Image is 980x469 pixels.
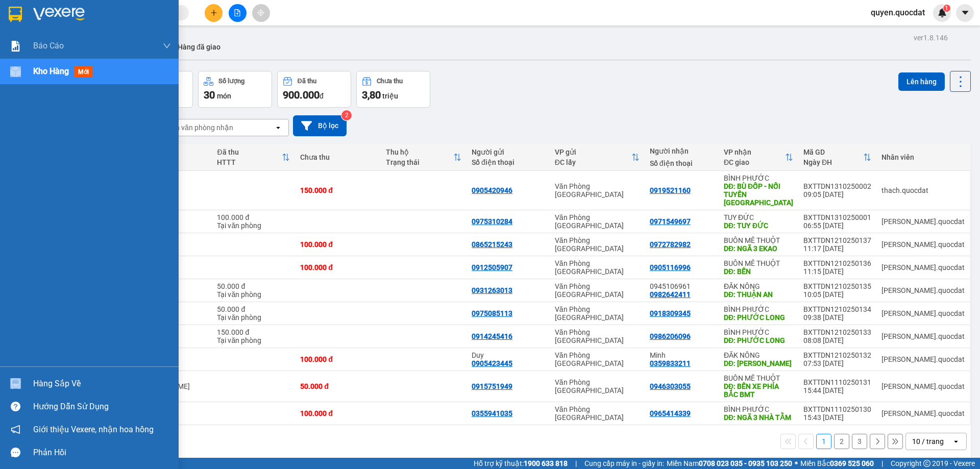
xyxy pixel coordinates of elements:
[803,359,871,367] div: 07:53 [DATE]
[10,41,21,52] img: solution-icon
[33,39,64,52] span: Báo cáo
[881,217,965,226] div: simon.quocdat
[575,458,577,469] span: |
[945,5,948,12] span: 1
[803,213,871,221] div: BXTTDN1310250001
[852,434,867,449] button: 3
[382,92,398,100] span: triệu
[650,309,691,317] div: 0918309345
[163,122,233,133] div: Chọn văn phòng nhận
[217,336,290,344] div: Tại văn phòng
[341,110,352,120] sup: 2
[803,282,871,290] div: BXTTDN1210250135
[724,259,793,267] div: BUÔN MÊ THUỘT
[33,423,154,436] span: Giới thiệu Vexere, nhận hoa hồng
[798,144,876,171] th: Toggle SortBy
[11,402,20,411] span: question-circle
[217,328,290,336] div: 150.000 đ
[724,359,793,367] div: DĐ: NAM NIA
[298,78,316,85] div: Đã thu
[205,4,223,22] button: plus
[803,148,863,156] div: Mã GD
[9,7,22,22] img: logo-vxr
[650,263,691,271] div: 0905116996
[719,144,798,171] th: Toggle SortBy
[724,221,793,230] div: DĐ: TUY ĐỨC
[229,4,247,22] button: file-add
[472,158,545,166] div: Số điện thoại
[724,336,793,344] div: DĐ: PHƯỚC LONG
[650,359,691,367] div: 0359833211
[163,42,171,50] span: down
[217,305,290,313] div: 50.000 đ
[33,399,171,414] div: Hướng dẫn sử dụng
[863,6,933,19] span: quyen.quocdat
[923,460,930,467] span: copyright
[472,409,512,417] div: 0355941035
[217,148,282,156] div: Đã thu
[816,434,831,449] button: 1
[362,89,381,101] span: 3,80
[293,115,347,136] button: Bộ lọc
[212,144,295,171] th: Toggle SortBy
[830,459,874,467] strong: 0369 525 060
[524,459,568,467] strong: 1900 633 818
[650,351,714,359] div: Minh
[650,282,714,290] div: 0945106961
[584,458,664,469] span: Cung cấp máy in - giấy in:
[10,66,21,77] img: warehouse-icon
[724,313,793,322] div: DĐ: PHƯỚC LONG
[257,9,264,16] span: aim
[881,332,965,340] div: simon.quocdat
[724,351,793,359] div: ĐĂK NÔNG
[724,413,793,422] div: DĐ: NGÃ 3 NHÀ TẰM
[724,148,785,156] div: VP nhận
[803,221,871,230] div: 06:55 [DATE]
[898,72,945,91] button: Lên hàng
[650,159,714,167] div: Số điện thoại
[961,8,970,17] span: caret-down
[11,425,20,434] span: notification
[650,217,691,226] div: 0971549697
[724,305,793,313] div: BÌNH PHƯỚC
[33,66,69,76] span: Kho hàng
[555,328,640,344] div: Văn Phòng [GEOGRAPHIC_DATA]
[218,78,244,85] div: Số lượng
[472,351,545,359] div: Duy
[283,89,320,101] span: 900.000
[356,71,430,108] button: Chưa thu3,80 triệu
[943,5,950,12] sup: 1
[724,290,793,299] div: DĐ: THUẬN AN
[803,267,871,276] div: 11:15 [DATE]
[803,259,871,267] div: BXTTDN1210250136
[881,355,965,363] div: simon.quocdat
[650,147,714,155] div: Người nhận
[650,409,691,417] div: 0965414339
[650,382,691,390] div: 0946303055
[169,35,229,59] button: Hàng đã giao
[74,66,93,78] span: mới
[803,182,871,190] div: BXTTDN1310250002
[300,263,376,271] div: 100.000 đ
[803,351,871,359] div: BXTTDN1210250132
[377,78,403,85] div: Chưa thu
[217,290,290,299] div: Tại văn phòng
[803,405,871,413] div: BXTTDN1110250130
[204,89,215,101] span: 30
[803,305,871,313] div: BXTTDN1210250134
[724,182,793,207] div: DĐ: BÙ ĐỐP - NỐI TUYẾN LỘC NINH
[724,282,793,290] div: ĐĂK NÔNG
[252,4,270,22] button: aim
[217,282,290,290] div: 50.000 đ
[881,458,883,469] span: |
[472,240,512,249] div: 0865215243
[650,332,691,340] div: 0986206096
[881,263,965,271] div: simon.quocdat
[472,148,545,156] div: Người gửi
[33,376,171,391] div: Hàng sắp về
[938,8,947,17] img: icon-new-feature
[217,158,282,166] div: HTTT
[386,158,453,166] div: Trạng thái
[472,359,512,367] div: 0905423445
[650,240,691,249] div: 0972782982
